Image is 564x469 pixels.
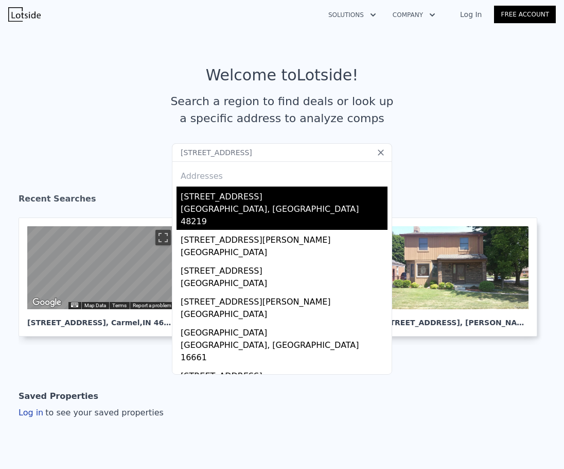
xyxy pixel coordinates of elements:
[43,408,164,417] span: to see your saved properties
[181,366,387,382] div: [STREET_ADDRESS]
[27,309,174,328] div: [STREET_ADDRESS] , Carmel
[112,303,127,308] a: Terms (opens in new tab)
[30,296,64,309] img: Google
[181,203,387,230] div: [GEOGRAPHIC_DATA], [GEOGRAPHIC_DATA] 48219
[155,230,171,245] button: Toggle fullscreen view
[19,185,545,217] div: Recent Searches
[177,162,387,187] div: Addresses
[27,226,174,309] div: Street View
[8,7,41,22] img: Lotside
[30,296,64,309] a: Open this area in Google Maps (opens a new window)
[320,6,384,24] button: Solutions
[19,386,98,407] div: Saved Properties
[27,226,174,309] div: Map
[384,6,444,24] button: Company
[381,309,528,328] div: [STREET_ADDRESS] , [PERSON_NAME][GEOGRAPHIC_DATA]
[133,303,171,308] a: Report a problem
[71,303,78,307] button: Keyboard shortcuts
[181,246,387,261] div: [GEOGRAPHIC_DATA]
[448,9,494,20] a: Log In
[172,143,392,162] input: Search an address or region...
[140,319,179,327] span: , IN 46033
[84,302,106,309] button: Map Data
[181,230,387,246] div: [STREET_ADDRESS][PERSON_NAME]
[181,277,387,292] div: [GEOGRAPHIC_DATA]
[19,407,164,419] div: Log in
[206,66,359,85] div: Welcome to Lotside !
[373,217,545,337] a: [STREET_ADDRESS], [PERSON_NAME][GEOGRAPHIC_DATA]
[181,187,387,203] div: [STREET_ADDRESS]
[181,339,387,366] div: [GEOGRAPHIC_DATA], [GEOGRAPHIC_DATA] 16661
[181,308,387,323] div: [GEOGRAPHIC_DATA]
[494,6,556,23] a: Free Account
[181,292,387,308] div: [STREET_ADDRESS][PERSON_NAME]
[19,217,191,337] a: Map [STREET_ADDRESS], Carmel,IN 46033
[181,261,387,277] div: [STREET_ADDRESS]
[181,323,387,339] div: [GEOGRAPHIC_DATA]
[167,93,397,127] div: Search a region to find deals or look up a specific address to analyze comps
